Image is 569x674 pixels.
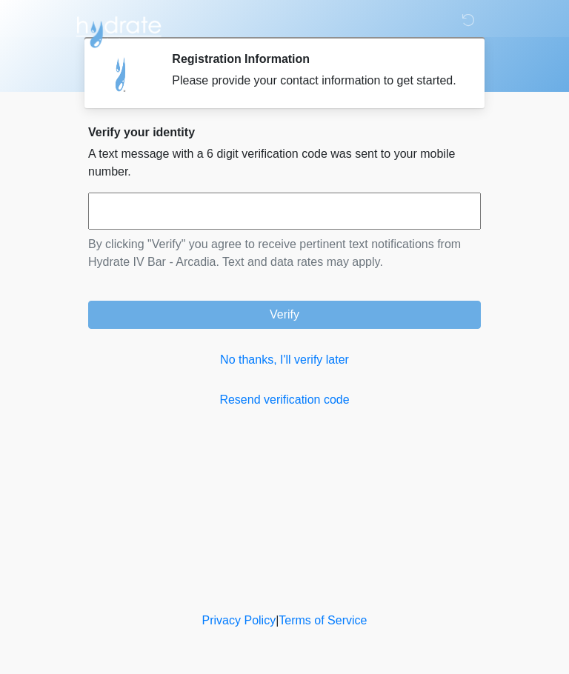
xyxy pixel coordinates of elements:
img: Hydrate IV Bar - Arcadia Logo [73,11,164,49]
a: Privacy Policy [202,614,276,627]
h2: Verify your identity [88,125,481,139]
img: Agent Avatar [99,52,144,96]
a: Resend verification code [88,391,481,409]
a: No thanks, I'll verify later [88,351,481,369]
p: A text message with a 6 digit verification code was sent to your mobile number. [88,145,481,181]
a: Terms of Service [279,614,367,627]
a: | [276,614,279,627]
p: By clicking "Verify" you agree to receive pertinent text notifications from Hydrate IV Bar - Arca... [88,236,481,271]
button: Verify [88,301,481,329]
div: Please provide your contact information to get started. [172,72,459,90]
